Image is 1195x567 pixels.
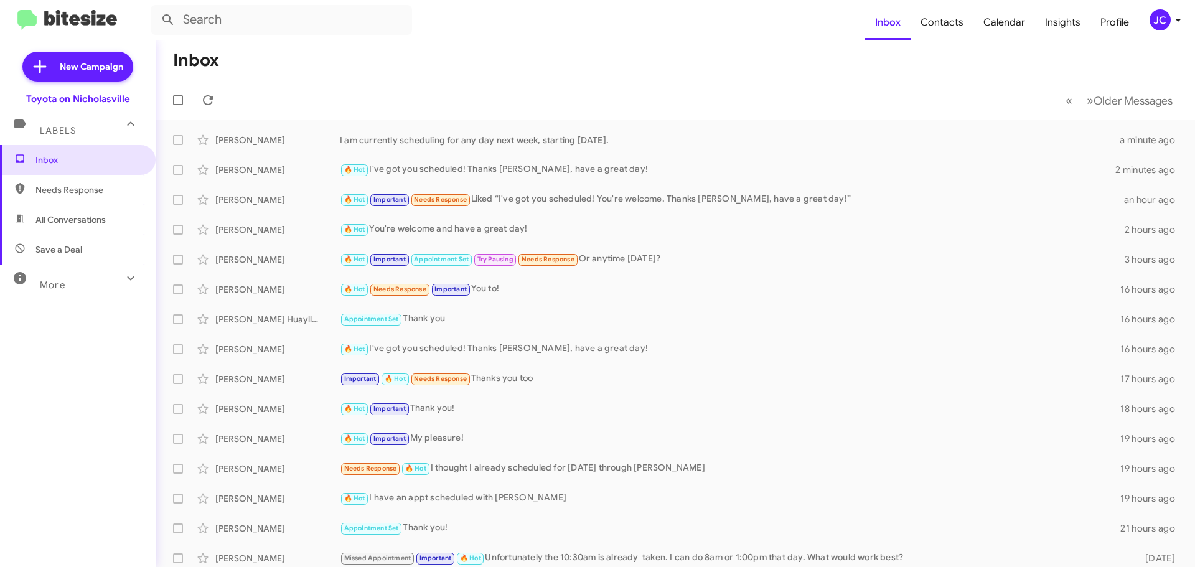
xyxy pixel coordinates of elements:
span: Important [373,434,406,443]
button: JC [1139,9,1181,30]
div: 3 hours ago [1125,253,1185,266]
div: 2 minutes ago [1115,164,1185,176]
div: 2 hours ago [1125,223,1185,236]
a: New Campaign [22,52,133,82]
span: 🔥 Hot [344,225,365,233]
span: 🔥 Hot [344,195,365,204]
span: Labels [40,125,76,136]
div: 19 hours ago [1120,492,1185,505]
span: Older Messages [1094,94,1173,108]
button: Next [1079,88,1180,113]
span: 🔥 Hot [344,285,365,293]
a: Inbox [865,4,911,40]
div: 16 hours ago [1120,343,1185,355]
div: [PERSON_NAME] [215,223,340,236]
div: Liked “I've got you scheduled! You're welcome. Thanks [PERSON_NAME], have a great day!” [340,192,1124,207]
span: Needs Response [522,255,574,263]
div: [PERSON_NAME] Huayllani-[PERSON_NAME] [215,313,340,326]
div: 16 hours ago [1120,283,1185,296]
div: I've got you scheduled! Thanks [PERSON_NAME], have a great day! [340,162,1115,177]
span: All Conversations [35,213,106,226]
span: 🔥 Hot [460,554,481,562]
span: Important [419,554,452,562]
a: Contacts [911,4,973,40]
span: « [1066,93,1072,108]
a: Insights [1035,4,1090,40]
div: 19 hours ago [1120,433,1185,445]
div: Toyota on Nicholasville [26,93,130,105]
div: I have an appt scheduled with [PERSON_NAME] [340,491,1120,505]
div: [PERSON_NAME] [215,522,340,535]
div: [PERSON_NAME] [215,492,340,505]
span: Try Pausing [477,255,513,263]
div: [PERSON_NAME] [215,373,340,385]
div: Thanks you too [340,372,1120,386]
div: [PERSON_NAME] [215,134,340,146]
span: 🔥 Hot [344,405,365,413]
a: Calendar [973,4,1035,40]
span: New Campaign [60,60,123,73]
span: 🔥 Hot [344,434,365,443]
h1: Inbox [173,50,219,70]
span: Important [373,255,406,263]
span: Save a Deal [35,243,82,256]
div: Thank you [340,312,1120,326]
span: Needs Response [414,375,467,383]
span: 🔥 Hot [344,255,365,263]
div: JC [1150,9,1171,30]
div: [PERSON_NAME] [215,283,340,296]
span: 🔥 Hot [344,345,365,353]
span: Needs Response [414,195,467,204]
div: Or anytime [DATE]? [340,252,1125,266]
div: 19 hours ago [1120,462,1185,475]
div: I thought I already scheduled for [DATE] through [PERSON_NAME] [340,461,1120,476]
div: 17 hours ago [1120,373,1185,385]
a: Profile [1090,4,1139,40]
span: Important [373,405,406,413]
span: Important [434,285,467,293]
span: 🔥 Hot [344,166,365,174]
div: [PERSON_NAME] [215,433,340,445]
div: 18 hours ago [1120,403,1185,415]
div: [PERSON_NAME] [215,403,340,415]
button: Previous [1058,88,1080,113]
span: 🔥 Hot [405,464,426,472]
span: » [1087,93,1094,108]
div: Unfortunately the 10:30am is already taken. I can do 8am or 1:00pm that day. What would work best? [340,551,1125,565]
input: Search [151,5,412,35]
span: Appointment Set [344,524,399,532]
div: [PERSON_NAME] [215,552,340,565]
span: More [40,279,65,291]
span: Inbox [35,154,141,166]
div: [DATE] [1125,552,1185,565]
div: [PERSON_NAME] [215,462,340,475]
div: an hour ago [1124,194,1185,206]
span: Appointment Set [344,315,399,323]
span: Important [344,375,377,383]
div: 21 hours ago [1120,522,1185,535]
div: I've got you scheduled! Thanks [PERSON_NAME], have a great day! [340,342,1120,356]
nav: Page navigation example [1059,88,1180,113]
span: Needs Response [35,184,141,196]
span: Important [373,195,406,204]
span: 🔥 Hot [385,375,406,383]
div: You're welcome and have a great day! [340,222,1125,237]
div: My pleasure! [340,431,1120,446]
div: Thank you! [340,401,1120,416]
div: 16 hours ago [1120,313,1185,326]
span: 🔥 Hot [344,494,365,502]
div: [PERSON_NAME] [215,194,340,206]
span: Appointment Set [414,255,469,263]
div: Thank you! [340,521,1120,535]
div: [PERSON_NAME] [215,253,340,266]
div: a minute ago [1120,134,1185,146]
span: Missed Appointment [344,554,411,562]
div: [PERSON_NAME] [215,343,340,355]
div: You to! [340,282,1120,296]
div: [PERSON_NAME] [215,164,340,176]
